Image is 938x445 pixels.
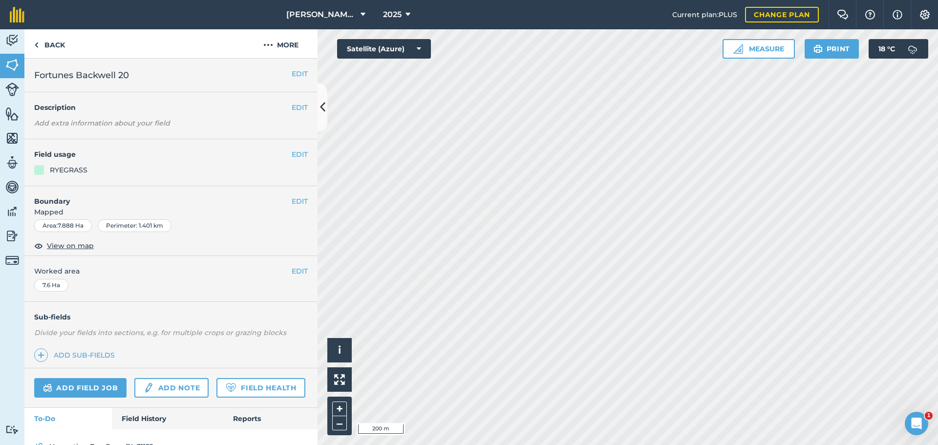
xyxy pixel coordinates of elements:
[5,58,19,72] img: svg+xml;base64,PHN2ZyB4bWxucz0iaHR0cDovL3d3dy53My5vcmcvMjAwMC9zdmciIHdpZHRoPSI1NiIgaGVpZ2h0PSI2MC...
[813,43,823,55] img: svg+xml;base64,PHN2ZyB4bWxucz0iaHR0cDovL3d3dy53My5vcmcvMjAwMC9zdmciIHdpZHRoPSIxOSIgaGVpZ2h0PSIyNC...
[292,149,308,160] button: EDIT
[292,102,308,113] button: EDIT
[216,378,305,398] a: Field Health
[5,33,19,48] img: svg+xml;base64,PD94bWwgdmVyc2lvbj0iMS4wIiBlbmNvZGluZz0idXRmLTgiPz4KPCEtLSBHZW5lcmF0b3I6IEFkb2JlIE...
[34,378,127,398] a: Add field job
[244,29,318,58] button: More
[50,165,87,175] div: RYEGRASS
[805,39,859,59] button: Print
[893,9,902,21] img: svg+xml;base64,PHN2ZyB4bWxucz0iaHR0cDovL3d3dy53My5vcmcvMjAwMC9zdmciIHdpZHRoPSIxNyIgaGVpZ2h0PSIxNy...
[292,196,308,207] button: EDIT
[5,106,19,121] img: svg+xml;base64,PHN2ZyB4bWxucz0iaHR0cDovL3d3dy53My5vcmcvMjAwMC9zdmciIHdpZHRoPSI1NiIgaGVpZ2h0PSI2MC...
[10,7,24,22] img: fieldmargin Logo
[263,39,273,51] img: svg+xml;base64,PHN2ZyB4bWxucz0iaHR0cDovL3d3dy53My5vcmcvMjAwMC9zdmciIHdpZHRoPSIyMCIgaGVpZ2h0PSIyNC...
[5,131,19,146] img: svg+xml;base64,PHN2ZyB4bWxucz0iaHR0cDovL3d3dy53My5vcmcvMjAwMC9zdmciIHdpZHRoPSI1NiIgaGVpZ2h0PSI2MC...
[672,9,737,20] span: Current plan : PLUS
[38,349,44,361] img: svg+xml;base64,PHN2ZyB4bWxucz0iaHR0cDovL3d3dy53My5vcmcvMjAwMC9zdmciIHdpZHRoPSIxNCIgaGVpZ2h0PSIyNC...
[5,229,19,243] img: svg+xml;base64,PD94bWwgdmVyc2lvbj0iMS4wIiBlbmNvZGluZz0idXRmLTgiPz4KPCEtLSBHZW5lcmF0b3I6IEFkb2JlIE...
[34,102,308,113] h4: Description
[869,39,928,59] button: 18 °C
[837,10,849,20] img: Two speech bubbles overlapping with the left bubble in the forefront
[5,155,19,170] img: svg+xml;base64,PD94bWwgdmVyc2lvbj0iMS4wIiBlbmNvZGluZz0idXRmLTgiPz4KPCEtLSBHZW5lcmF0b3I6IEFkb2JlIE...
[864,10,876,20] img: A question mark icon
[919,10,931,20] img: A cog icon
[24,408,112,429] a: To-Do
[334,374,345,385] img: Four arrows, one pointing top left, one top right, one bottom right and the last bottom left
[34,240,94,252] button: View on map
[34,348,119,362] a: Add sub-fields
[745,7,819,22] a: Change plan
[34,266,308,276] span: Worked area
[332,416,347,430] button: –
[723,39,795,59] button: Measure
[5,254,19,267] img: svg+xml;base64,PD94bWwgdmVyc2lvbj0iMS4wIiBlbmNvZGluZz0idXRmLTgiPz4KPCEtLSBHZW5lcmF0b3I6IEFkb2JlIE...
[34,119,170,127] em: Add extra information about your field
[34,39,39,51] img: svg+xml;base64,PHN2ZyB4bWxucz0iaHR0cDovL3d3dy53My5vcmcvMjAwMC9zdmciIHdpZHRoPSI5IiBoZWlnaHQ9IjI0Ii...
[903,39,922,59] img: svg+xml;base64,PD94bWwgdmVyc2lvbj0iMS4wIiBlbmNvZGluZz0idXRmLTgiPz4KPCEtLSBHZW5lcmF0b3I6IEFkb2JlIE...
[338,344,341,356] span: i
[34,149,292,160] h4: Field usage
[47,240,94,251] span: View on map
[5,83,19,96] img: svg+xml;base64,PD94bWwgdmVyc2lvbj0iMS4wIiBlbmNvZGluZz0idXRmLTgiPz4KPCEtLSBHZW5lcmF0b3I6IEFkb2JlIE...
[925,412,933,420] span: 1
[98,219,171,232] div: Perimeter : 1.401 km
[34,328,286,337] em: Divide your fields into sections, e.g. for multiple crops or grazing blocks
[292,266,308,276] button: EDIT
[34,240,43,252] img: svg+xml;base64,PHN2ZyB4bWxucz0iaHR0cDovL3d3dy53My5vcmcvMjAwMC9zdmciIHdpZHRoPSIxOCIgaGVpZ2h0PSIyNC...
[24,312,318,322] h4: Sub-fields
[383,9,402,21] span: 2025
[24,207,318,217] span: Mapped
[905,412,928,435] iframe: Intercom live chat
[337,39,431,59] button: Satellite (Azure)
[223,408,318,429] a: Reports
[43,382,52,394] img: svg+xml;base64,PD94bWwgdmVyc2lvbj0iMS4wIiBlbmNvZGluZz0idXRmLTgiPz4KPCEtLSBHZW5lcmF0b3I6IEFkb2JlIE...
[134,378,209,398] a: Add note
[5,425,19,434] img: svg+xml;base64,PD94bWwgdmVyc2lvbj0iMS4wIiBlbmNvZGluZz0idXRmLTgiPz4KPCEtLSBHZW5lcmF0b3I6IEFkb2JlIE...
[143,382,154,394] img: svg+xml;base64,PD94bWwgdmVyc2lvbj0iMS4wIiBlbmNvZGluZz0idXRmLTgiPz4KPCEtLSBHZW5lcmF0b3I6IEFkb2JlIE...
[878,39,895,59] span: 18 ° C
[5,180,19,194] img: svg+xml;base64,PD94bWwgdmVyc2lvbj0iMS4wIiBlbmNvZGluZz0idXRmLTgiPz4KPCEtLSBHZW5lcmF0b3I6IEFkb2JlIE...
[112,408,223,429] a: Field History
[34,219,92,232] div: Area : 7.888 Ha
[286,9,357,21] span: [PERSON_NAME] Contracting
[5,204,19,219] img: svg+xml;base64,PD94bWwgdmVyc2lvbj0iMS4wIiBlbmNvZGluZz0idXRmLTgiPz4KPCEtLSBHZW5lcmF0b3I6IEFkb2JlIE...
[733,44,743,54] img: Ruler icon
[24,29,75,58] a: Back
[34,279,68,292] div: 7.6 Ha
[292,68,308,79] button: EDIT
[332,402,347,416] button: +
[24,186,292,207] h4: Boundary
[327,338,352,362] button: i
[34,68,129,82] span: Fortunes Backwell 20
